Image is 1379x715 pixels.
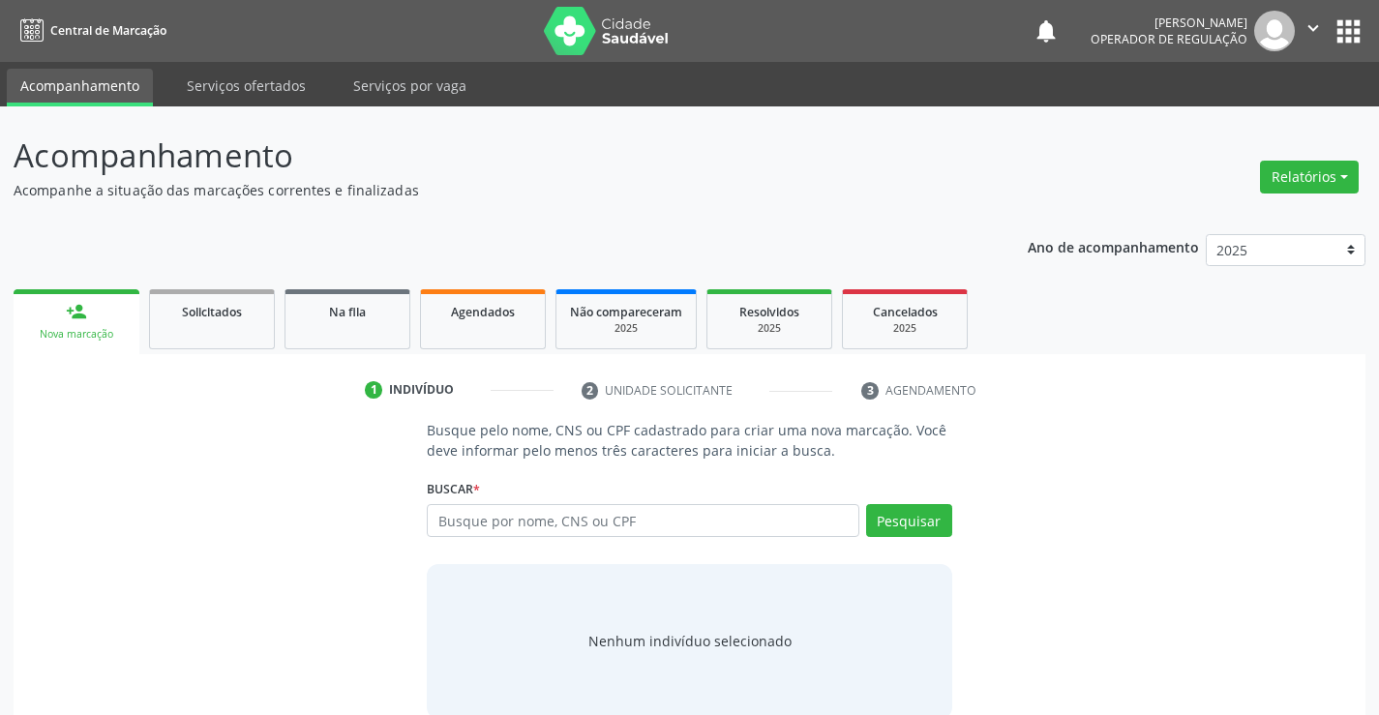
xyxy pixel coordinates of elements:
[451,304,515,320] span: Agendados
[173,69,319,103] a: Serviços ofertados
[27,327,126,342] div: Nova marcação
[427,420,951,461] p: Busque pelo nome, CNS ou CPF cadastrado para criar uma nova marcação. Você deve informar pelo men...
[1332,15,1365,48] button: apps
[66,301,87,322] div: person_add
[427,474,480,504] label: Buscar
[50,22,166,39] span: Central de Marcação
[866,504,952,537] button: Pesquisar
[1260,161,1359,194] button: Relatórios
[1303,17,1324,39] i: 
[7,69,153,106] a: Acompanhamento
[427,504,858,537] input: Busque por nome, CNS ou CPF
[14,132,960,180] p: Acompanhamento
[721,321,818,336] div: 2025
[1028,234,1199,258] p: Ano de acompanhamento
[340,69,480,103] a: Serviços por vaga
[1254,11,1295,51] img: img
[329,304,366,320] span: Na fila
[182,304,242,320] span: Solicitados
[389,381,454,399] div: Indivíduo
[873,304,938,320] span: Cancelados
[1033,17,1060,45] button: notifications
[570,304,682,320] span: Não compareceram
[739,304,799,320] span: Resolvidos
[1091,31,1247,47] span: Operador de regulação
[588,631,792,651] div: Nenhum indivíduo selecionado
[1091,15,1247,31] div: [PERSON_NAME]
[14,180,960,200] p: Acompanhe a situação das marcações correntes e finalizadas
[570,321,682,336] div: 2025
[14,15,166,46] a: Central de Marcação
[1295,11,1332,51] button: 
[856,321,953,336] div: 2025
[365,381,382,399] div: 1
